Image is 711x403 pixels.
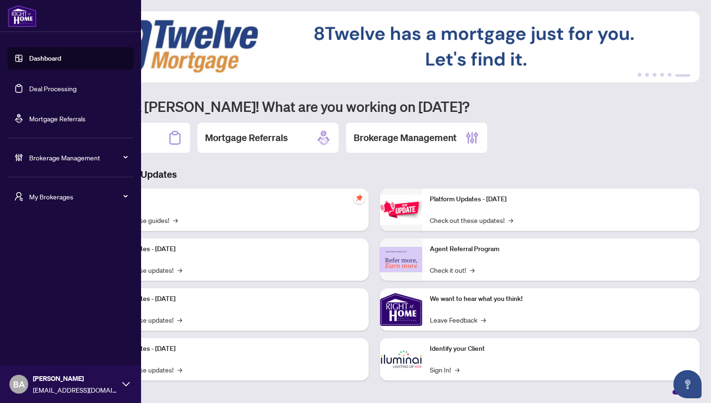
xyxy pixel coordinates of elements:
a: Check it out!→ [430,265,474,275]
span: → [173,215,178,225]
img: Slide 5 [49,11,700,82]
p: Platform Updates - [DATE] [430,194,692,205]
span: → [177,265,182,275]
span: → [455,364,459,375]
span: → [470,265,474,275]
span: Brokerage Management [29,152,127,163]
h2: Mortgage Referrals [205,131,288,144]
p: Platform Updates - [DATE] [99,294,361,304]
span: → [508,215,513,225]
h2: Brokerage Management [354,131,457,144]
span: pushpin [354,192,365,204]
span: → [481,315,486,325]
button: Open asap [673,370,702,398]
p: We want to hear what you think! [430,294,692,304]
img: We want to hear what you think! [380,288,422,331]
img: Identify your Client [380,338,422,380]
span: → [177,315,182,325]
span: My Brokerages [29,191,127,202]
p: Platform Updates - [DATE] [99,244,361,254]
h1: Welcome back [PERSON_NAME]! What are you working on [DATE]? [49,97,700,115]
img: Agent Referral Program [380,247,422,273]
p: Platform Updates - [DATE] [99,344,361,354]
a: Mortgage Referrals [29,114,86,123]
span: user-switch [14,192,24,201]
button: 1 [638,73,641,77]
span: → [177,364,182,375]
span: BA [13,378,25,391]
a: Sign In!→ [430,364,459,375]
a: Leave Feedback→ [430,315,486,325]
p: Agent Referral Program [430,244,692,254]
span: [EMAIL_ADDRESS][DOMAIN_NAME] [33,385,118,395]
img: Platform Updates - June 23, 2025 [380,195,422,224]
a: Check out these updates!→ [430,215,513,225]
img: logo [8,5,37,27]
button: 3 [653,73,656,77]
p: Self-Help [99,194,361,205]
a: Deal Processing [29,84,77,93]
span: [PERSON_NAME] [33,373,118,384]
button: 6 [675,73,690,77]
button: 5 [668,73,671,77]
button: 4 [660,73,664,77]
p: Identify your Client [430,344,692,354]
button: 2 [645,73,649,77]
h3: Brokerage & Industry Updates [49,168,700,181]
a: Dashboard [29,54,61,63]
